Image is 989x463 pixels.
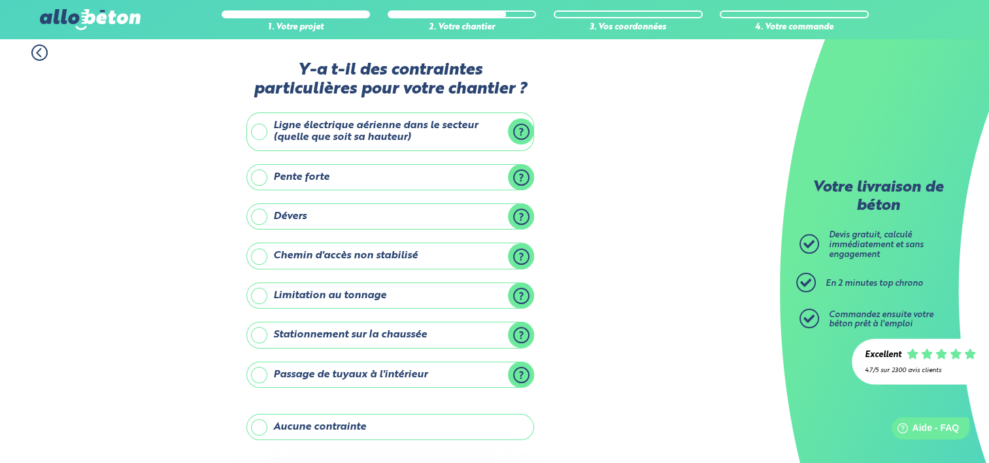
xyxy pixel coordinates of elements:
div: 1. Votre projet [222,23,371,33]
label: Stationnement sur la chaussée [246,322,534,348]
div: 3. Vos coordonnées [554,23,703,33]
label: Y-a t-il des contraintes particulières pour votre chantier ? [246,61,534,99]
span: Commandez ensuite votre béton prêt à l'emploi [829,311,933,329]
p: Votre livraison de béton [803,179,953,215]
div: 4. Votre commande [720,23,869,33]
label: Limitation au tonnage [246,283,534,309]
img: allobéton [40,9,141,30]
label: Passage de tuyaux à l'intérieur [246,362,534,388]
label: Aucune contrainte [246,414,534,440]
div: 4.7/5 sur 2300 avis clients [865,367,976,374]
label: Chemin d'accès non stabilisé [246,243,534,269]
label: Dévers [246,203,534,230]
span: Devis gratuit, calculé immédiatement et sans engagement [829,231,924,258]
div: 2. Votre chantier [388,23,537,33]
iframe: Help widget launcher [873,412,975,449]
span: En 2 minutes top chrono [826,279,923,288]
label: Ligne électrique aérienne dans le secteur (quelle que soit sa hauteur) [246,112,534,151]
label: Pente forte [246,164,534,190]
div: Excellent [865,351,901,360]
